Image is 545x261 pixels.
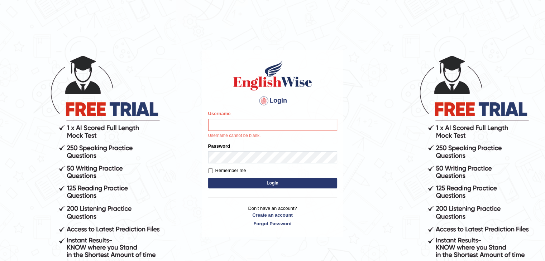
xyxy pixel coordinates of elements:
[208,168,213,173] input: Remember me
[208,212,337,218] a: Create an account
[232,59,314,92] img: Logo of English Wise sign in for intelligent practice with AI
[208,178,337,188] button: Login
[208,205,337,227] p: Don't have an account?
[208,133,337,139] p: Username cannot be blank.
[208,220,337,227] a: Forgot Password
[208,110,231,117] label: Username
[208,95,337,107] h4: Login
[208,167,246,174] label: Remember me
[208,143,230,149] label: Password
